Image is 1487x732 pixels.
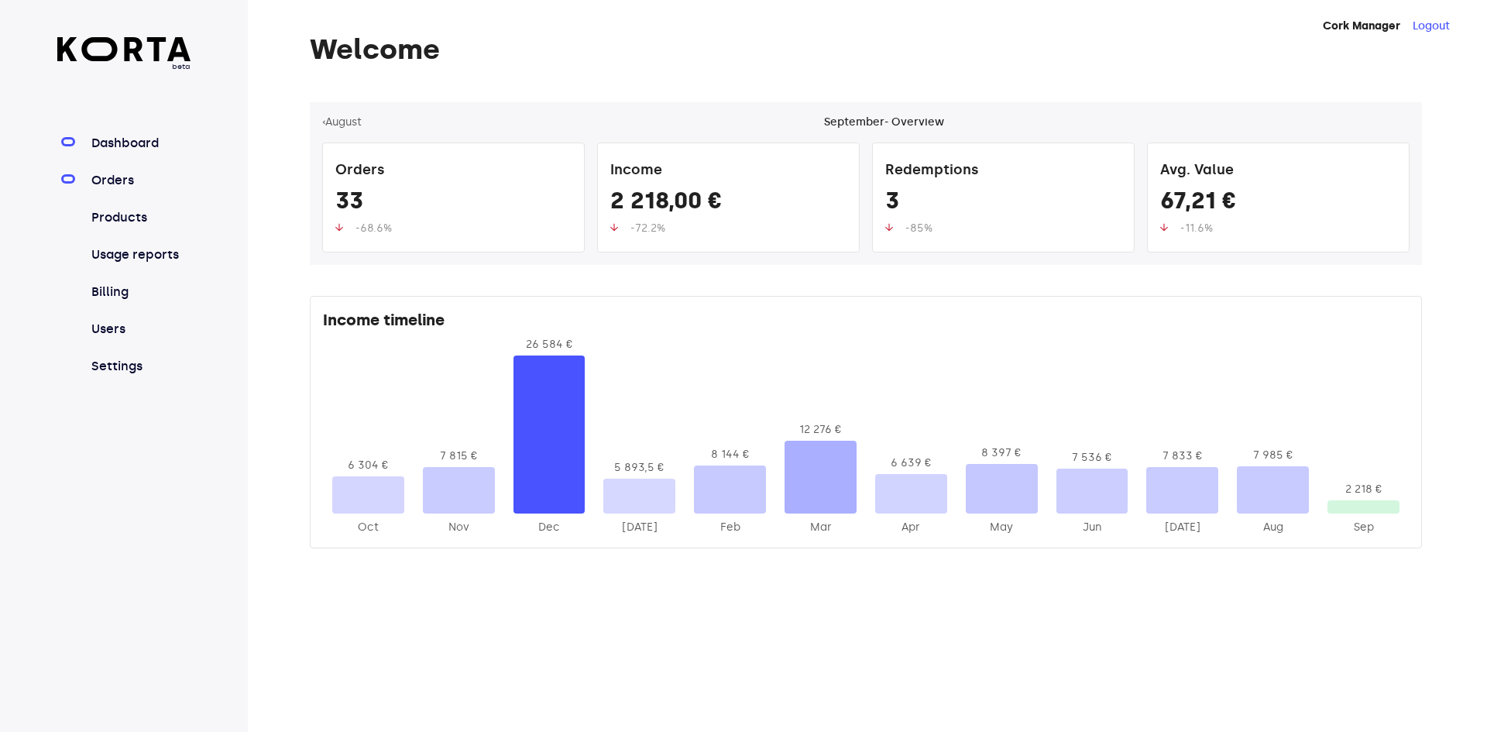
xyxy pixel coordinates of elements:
a: Usage reports [88,246,191,264]
a: Products [88,208,191,227]
div: 2024-Nov [423,520,495,535]
a: Users [88,320,191,339]
div: Income [610,156,847,187]
a: Orders [88,171,191,190]
div: 33 [335,187,572,221]
div: 26 584 € [513,337,586,352]
div: 8 144 € [694,447,766,462]
div: 7 815 € [423,448,495,464]
div: 2025-Jan [603,520,675,535]
div: 2025-Aug [1237,520,1309,535]
div: 12 276 € [785,422,857,438]
div: Avg. Value [1160,156,1396,187]
span: -85% [905,222,932,235]
img: up [885,223,893,232]
span: -68.6% [355,222,392,235]
div: 2025-Apr [875,520,947,535]
span: -72.2% [630,222,665,235]
img: up [335,223,343,232]
div: 2025-Feb [694,520,766,535]
span: beta [57,61,191,72]
div: 2025-Jun [1056,520,1128,535]
div: 2 218,00 € [610,187,847,221]
div: 6 639 € [875,455,947,471]
div: 2024-Dec [513,520,586,535]
div: September - Overview [824,115,944,130]
div: 2025-Sep [1327,520,1399,535]
a: Billing [88,283,191,301]
img: Korta [57,37,191,61]
div: 67,21 € [1160,187,1396,221]
div: 2024-Oct [332,520,404,535]
strong: Cork Manager [1323,19,1400,33]
div: 8 397 € [966,445,1038,461]
div: 6 304 € [332,458,404,473]
a: beta [57,37,191,72]
button: ‹August [322,115,362,130]
span: -11.6% [1180,222,1213,235]
div: Redemptions [885,156,1121,187]
div: 2025-Mar [785,520,857,535]
a: Settings [88,357,191,376]
button: Logout [1413,19,1450,34]
img: up [610,223,618,232]
div: 2 218 € [1327,482,1399,497]
div: 2025-May [966,520,1038,535]
div: Income timeline [323,309,1409,337]
h1: Welcome [310,34,1422,65]
img: up [1160,223,1168,232]
div: 5 893,5 € [603,460,675,476]
div: 3 [885,187,1121,221]
div: Orders [335,156,572,187]
div: 7 536 € [1056,450,1128,466]
a: Dashboard [88,134,191,153]
div: 7 833 € [1146,448,1218,464]
div: 2025-Jul [1146,520,1218,535]
div: 7 985 € [1237,448,1309,463]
